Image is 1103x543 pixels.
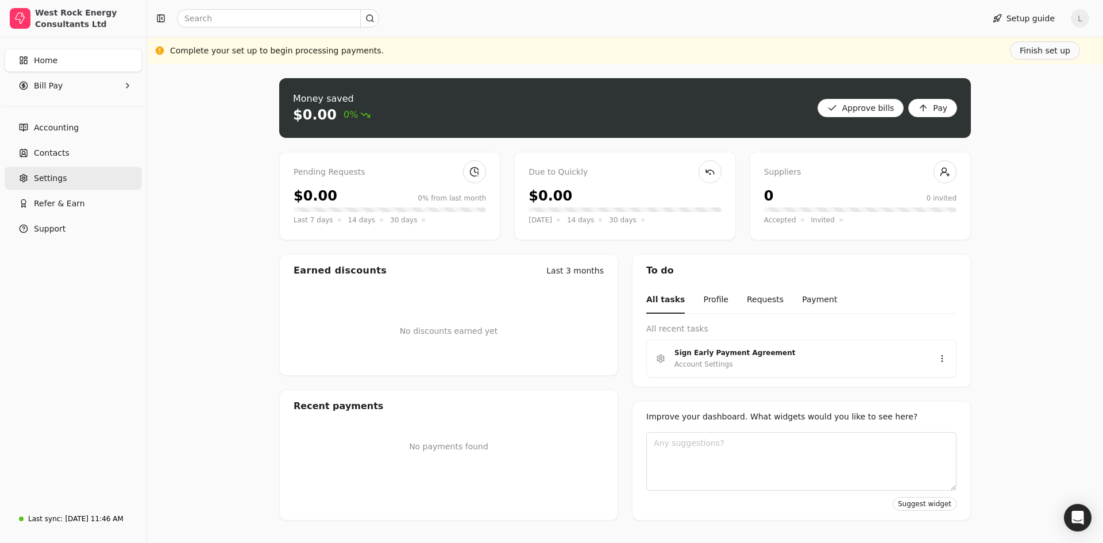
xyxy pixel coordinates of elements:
span: Accepted [764,214,796,226]
div: Sign Early Payment Agreement [674,347,919,359]
button: Pay [908,99,957,117]
span: 14 days [348,214,375,226]
a: Last sync:[DATE] 11:46 AM [5,509,142,529]
span: Contacts [34,147,70,159]
button: L [1071,9,1089,28]
a: Settings [5,167,142,190]
span: Settings [34,172,67,184]
button: All tasks [646,287,685,314]
button: Support [5,217,142,240]
span: Support [34,223,65,235]
span: 30 days [609,214,636,226]
button: Finish set up [1010,41,1080,60]
button: Setup guide [984,9,1064,28]
div: Recent payments [280,390,618,422]
div: $0.00 [293,106,337,124]
span: 30 days [390,214,417,226]
input: Search [177,9,379,28]
span: Last 7 days [294,214,333,226]
div: Improve your dashboard. What widgets would you like to see here? [646,411,957,423]
div: To do [633,255,970,287]
div: Due to Quickly [529,166,721,179]
span: Invited [811,214,835,226]
a: Accounting [5,116,142,139]
button: Bill Pay [5,74,142,97]
div: All recent tasks [646,323,957,335]
div: Last sync: [28,514,63,524]
div: $0.00 [294,186,337,206]
p: No payments found [294,441,604,453]
div: 0 [764,186,774,206]
div: $0.00 [529,186,572,206]
div: [DATE] 11:46 AM [65,514,123,524]
a: Contacts [5,141,142,164]
div: No discounts earned yet [400,307,498,356]
button: Profile [703,287,728,314]
button: Payment [802,287,837,314]
div: 0% from last month [418,193,486,203]
button: Refer & Earn [5,192,142,215]
button: Requests [747,287,784,314]
div: Open Intercom Messenger [1064,504,1092,532]
div: Earned discounts [294,264,387,278]
div: Complete your set up to begin processing payments. [170,45,384,57]
span: Home [34,55,57,67]
div: 0 invited [926,193,957,203]
span: Accounting [34,122,79,134]
span: 0% [344,108,371,122]
span: Bill Pay [34,80,63,92]
span: [DATE] [529,214,552,226]
div: Pending Requests [294,166,486,179]
div: Last 3 months [546,265,604,277]
a: Home [5,49,142,72]
button: Suggest widget [893,497,957,511]
span: Refer & Earn [34,198,85,210]
button: Approve bills [817,99,904,117]
span: 14 days [567,214,594,226]
div: West Rock Energy Consultants Ltd [35,7,137,30]
div: Account Settings [674,359,732,370]
div: Suppliers [764,166,957,179]
div: Money saved [293,92,371,106]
